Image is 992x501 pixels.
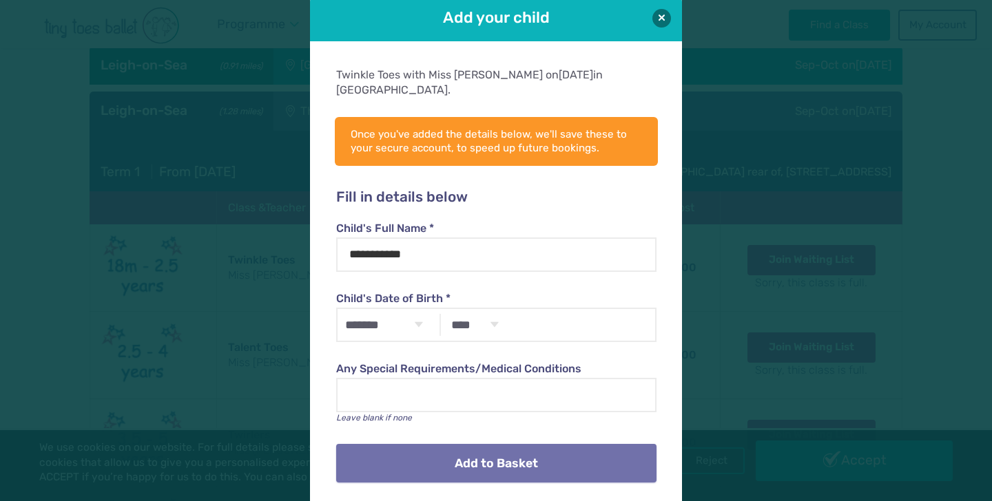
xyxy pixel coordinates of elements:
label: Any Special Requirements/Medical Conditions [336,361,656,376]
div: Twinkle Toes with Miss [PERSON_NAME] on in [GEOGRAPHIC_DATA]. [336,67,656,98]
label: Child's Full Name * [336,221,656,236]
label: Child's Date of Birth * [336,291,656,306]
button: Add to Basket [336,444,656,482]
h2: Fill in details below [336,189,656,206]
p: Leave blank if none [336,412,656,424]
p: Once you've added the details below, we'll save these to your secure account, to speed up future ... [351,127,642,155]
span: [DATE] [559,68,593,81]
h1: Add your child [349,7,643,28]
